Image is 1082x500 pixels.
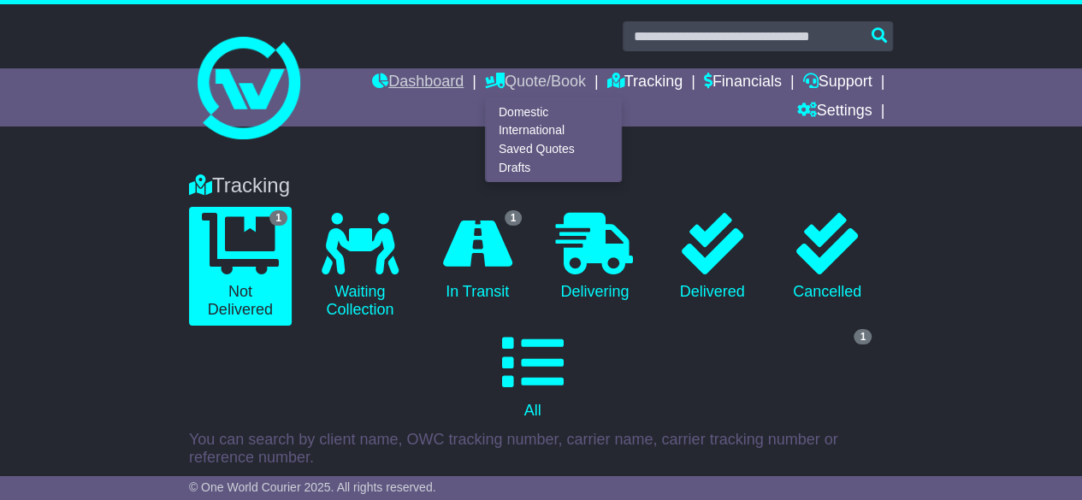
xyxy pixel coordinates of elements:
[607,68,683,97] a: Tracking
[486,121,621,140] a: International
[309,207,411,326] a: Waiting Collection
[372,68,464,97] a: Dashboard
[704,68,782,97] a: Financials
[189,207,292,326] a: 1 Not Delivered
[269,210,287,226] span: 1
[543,207,646,308] a: Delivering
[486,140,621,159] a: Saved Quotes
[189,326,876,426] a: 1 All
[778,207,876,308] a: Cancelled
[505,210,523,226] span: 1
[189,480,436,494] span: © One World Courier 2025. All rights reserved.
[486,103,621,121] a: Domestic
[486,158,621,177] a: Drafts
[802,68,872,97] a: Support
[485,97,622,182] div: Quote/Book
[485,68,586,97] a: Quote/Book
[180,174,902,198] div: Tracking
[429,207,526,308] a: 1 In Transit
[854,329,872,344] span: 1
[796,97,872,126] a: Settings
[189,431,893,468] p: You can search by client name, OWC tracking number, carrier name, carrier tracking number or refe...
[663,207,760,308] a: Delivered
